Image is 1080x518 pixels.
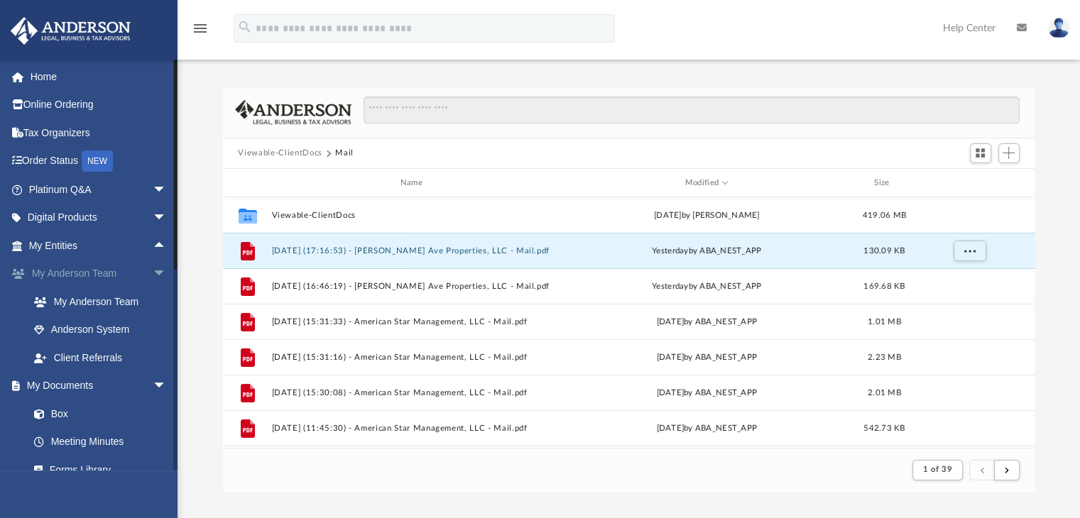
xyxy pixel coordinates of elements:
a: My Documentsarrow_drop_down [10,372,181,400]
div: [DATE] by ABA_NEST_APP [564,316,850,329]
button: Switch to Grid View [970,143,991,163]
span: 1 of 39 [923,465,952,473]
a: Meeting Minutes [20,428,181,456]
span: 169.68 KB [863,282,905,290]
a: Order StatusNEW [10,147,188,176]
div: [DATE] by ABA_NEST_APP [564,422,850,435]
button: [DATE] (15:31:33) - American Star Management, LLC - Mail.pdf [271,317,557,326]
a: Tax Organizers [10,119,188,147]
span: arrow_drop_down [153,372,181,401]
div: [DATE] by ABA_NEST_APP [564,387,850,399]
button: Add [998,143,1020,163]
button: [DATE] (16:46:19) - [PERSON_NAME] Ave Properties, LLC - Mail.pdf [271,282,557,291]
div: grid [223,197,1035,448]
div: NEW [82,150,113,172]
div: Name [271,177,557,189]
button: 1 of 39 [912,460,963,480]
a: Home [10,62,188,91]
input: Search files and folders [364,97,1019,123]
div: id [919,177,1018,189]
img: User Pic [1048,18,1069,38]
a: Online Ordering [10,91,188,119]
a: Forms Library [20,456,174,484]
img: Anderson Advisors Platinum Portal [6,17,135,45]
span: 1.01 MB [868,318,901,326]
button: [DATE] (15:31:16) - American Star Management, LLC - Mail.pdf [271,353,557,362]
span: 130.09 KB [863,247,905,255]
div: by ABA_NEST_APP [564,280,850,293]
span: yesterday [652,282,688,290]
button: Viewable-ClientDocs [238,147,322,160]
a: Box [20,399,174,428]
a: Digital Productsarrow_drop_down [10,204,188,232]
div: id [229,177,264,189]
button: [DATE] (11:45:30) - American Star Management, LLC - Mail.pdf [271,424,557,433]
button: More options [953,241,986,262]
span: 2.01 MB [868,389,901,397]
a: My Anderson Teamarrow_drop_down [10,260,188,288]
button: Mail [335,147,354,160]
a: My Entitiesarrow_drop_up [10,231,188,260]
span: arrow_drop_down [153,260,181,289]
span: 542.73 KB [863,424,905,432]
button: Viewable-ClientDocs [271,211,557,220]
span: 419.06 MB [862,211,905,219]
button: [DATE] (15:30:08) - American Star Management, LLC - Mail.pdf [271,388,557,397]
div: by ABA_NEST_APP [564,245,850,258]
div: Modified [563,177,849,189]
span: arrow_drop_down [153,175,181,204]
a: Platinum Q&Aarrow_drop_down [10,175,188,204]
i: menu [192,20,209,37]
span: 2.23 MB [868,353,901,361]
div: [DATE] by ABA_NEST_APP [564,351,850,364]
a: My Anderson Team [20,287,181,316]
button: [DATE] (17:16:53) - [PERSON_NAME] Ave Properties, LLC - Mail.pdf [271,246,557,255]
span: yesterday [652,247,688,255]
span: arrow_drop_down [153,204,181,233]
div: Size [856,177,912,189]
a: menu [192,27,209,37]
a: Anderson System [20,316,188,344]
i: search [237,19,253,35]
span: arrow_drop_up [153,231,181,260]
a: Client Referrals [20,343,188,372]
div: [DATE] by [PERSON_NAME] [564,209,850,222]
